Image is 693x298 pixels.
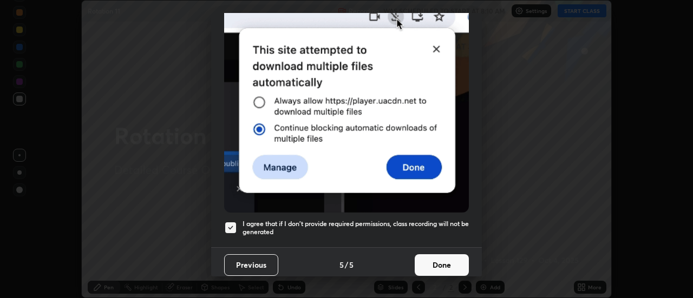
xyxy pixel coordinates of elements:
h4: 5 [349,259,354,270]
h4: 5 [339,259,344,270]
button: Done [415,254,469,276]
button: Previous [224,254,278,276]
h4: / [345,259,348,270]
h5: I agree that if I don't provide required permissions, class recording will not be generated [243,220,469,236]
